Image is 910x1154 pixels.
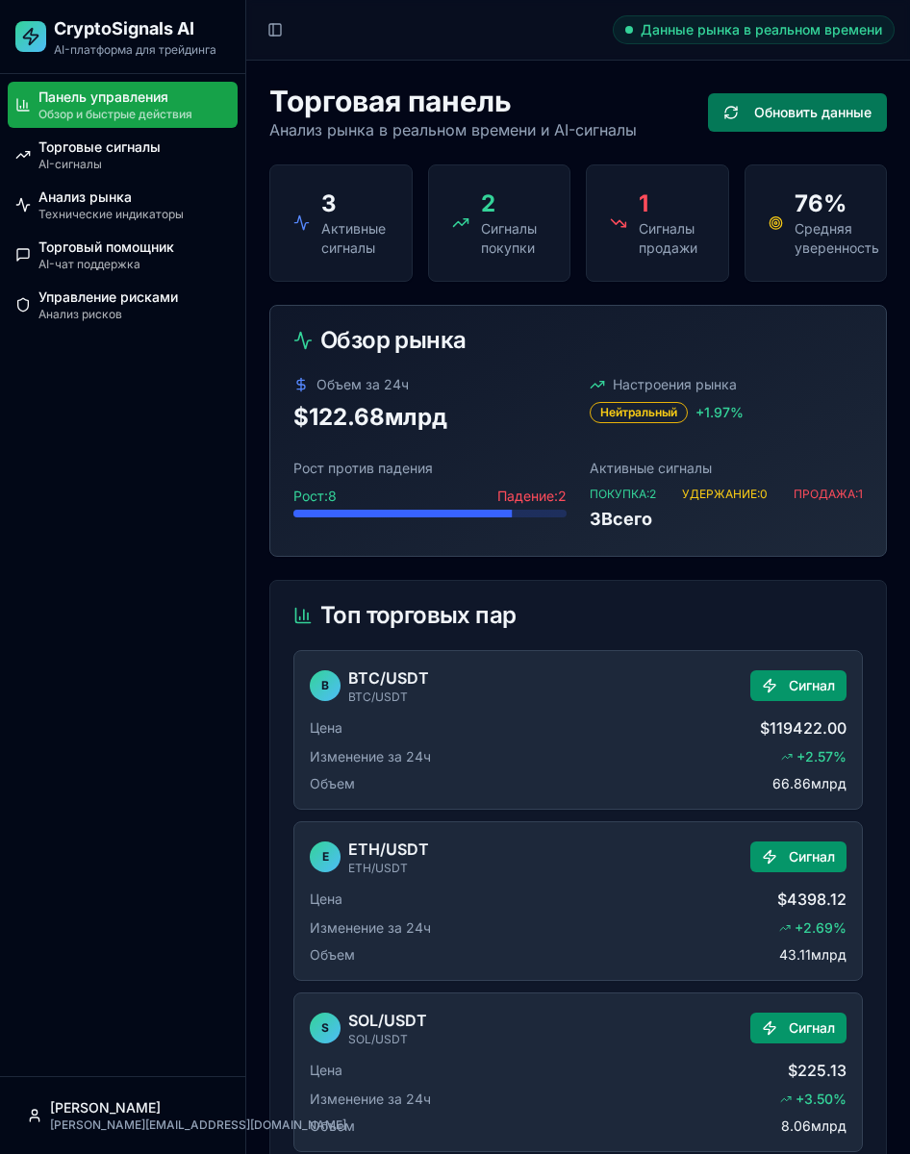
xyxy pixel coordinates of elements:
[38,107,230,122] div: Обзор и быстрые действия
[796,747,847,766] span: + 2.57 %
[8,232,238,278] a: Торговый помощникAI-чат поддержка
[310,1061,342,1080] span: Цена
[779,945,847,965] span: 43.11млрд
[750,841,847,872] button: Сигнал
[788,1059,847,1082] span: $225.13
[50,1117,218,1133] div: [PERSON_NAME][EMAIL_ADDRESS][DOMAIN_NAME]
[38,157,230,172] div: AI-сигналы
[695,403,744,422] span: + 1.97 %
[8,82,238,128] a: Панель управленияОбзор и быстрые действия
[316,375,409,394] span: Объем за 24ч
[38,207,230,222] div: Технические индикаторы
[796,1090,847,1109] span: + 3.50 %
[15,1092,230,1139] button: [PERSON_NAME][PERSON_NAME][EMAIL_ADDRESS][DOMAIN_NAME]
[639,188,705,219] div: 1
[613,375,737,394] span: Настроения рынка
[348,1032,427,1047] div: SOL / USDT
[795,918,847,938] span: + 2.69 %
[348,861,429,876] div: ETH / USDT
[795,219,863,258] div: Средняя уверенность
[750,670,847,701] button: Сигнал
[590,487,656,502] span: ПОКУПКА: 2
[8,282,238,328] a: Управление рискамиАнализ рисков
[38,138,230,157] div: Торговые сигналы
[310,918,431,938] span: Изменение за 24ч
[708,93,887,132] button: Обновить данные
[497,487,567,506] span: Падение: 2
[293,329,863,352] div: Обзор рынка
[781,1116,847,1136] span: 8.06млрд
[795,188,863,219] div: 76 %
[772,774,847,793] span: 66.86млрд
[310,718,342,738] span: Цена
[310,945,355,965] span: Объем
[38,288,230,307] div: Управление рисками
[321,1020,329,1036] span: S
[590,460,712,476] span: Активные сигналы
[310,747,431,766] span: Изменение за 24ч
[38,307,230,322] div: Анализ рисков
[481,188,546,219] div: 2
[293,487,337,506] span: Рост: 8
[321,219,388,258] div: Активные сигналы
[590,402,688,423] div: Нейтральный
[777,888,847,911] span: $4398.12
[348,838,429,861] div: ETH/USDT
[639,219,705,258] div: Сигналы продажи
[481,219,546,258] div: Сигналы покупки
[54,15,216,42] h2: CryptoSignals AI
[641,20,882,39] span: Данные рынка в реальном времени
[38,257,230,272] div: AI-чат поддержка
[293,460,433,476] span: Рост против падения
[348,690,429,705] div: BTC / USDT
[293,604,863,627] div: Топ торговых пар
[8,132,238,178] a: Торговые сигналыAI-сигналы
[269,84,637,118] h1: Торговая панель
[322,849,329,865] span: E
[54,42,216,58] p: AI-платформа для трейдинга
[348,666,429,690] div: BTC/USDT
[310,890,342,909] span: Цена
[310,774,355,793] span: Объем
[750,1013,847,1043] button: Сигнал
[293,402,567,433] div: $122.68млрд
[50,1098,218,1117] div: [PERSON_NAME]
[760,716,847,740] span: $119422.00
[682,487,768,502] span: УДЕРЖАНИЕ: 0
[38,238,230,257] div: Торговый помощник
[8,182,238,228] a: Анализ рынкаТехнические индикаторы
[310,1090,431,1109] span: Изменение за 24ч
[310,1116,355,1136] span: Объем
[348,1009,427,1032] div: SOL/USDT
[38,188,230,207] div: Анализ рынка
[321,678,329,693] span: B
[590,506,863,533] div: 3 Всего
[38,88,230,107] div: Панель управления
[269,118,637,141] p: Анализ рынка в реальном времени и AI-сигналы
[794,487,863,502] span: ПРОДАЖА: 1
[321,188,388,219] div: 3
